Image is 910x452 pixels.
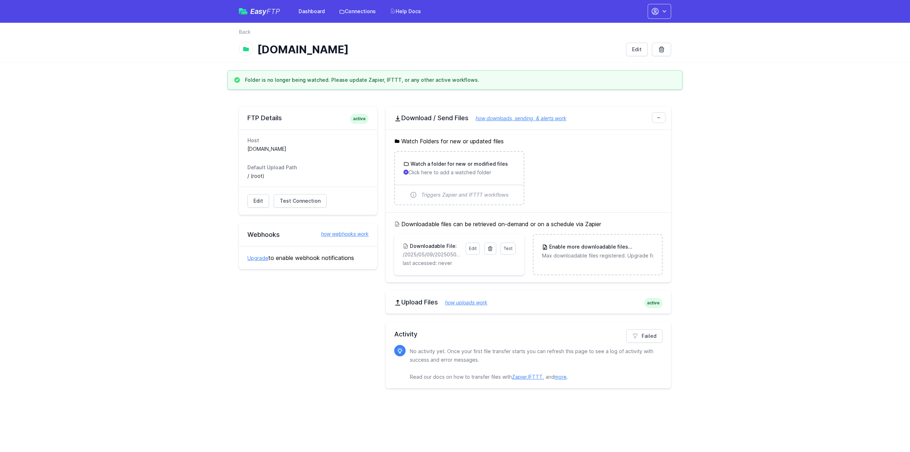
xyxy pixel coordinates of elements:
[403,251,461,258] p: /2025/05/09/20250509171559_inbound_0422652309_0756011820.mp3
[626,43,648,56] a: Edit
[394,137,663,145] h5: Watch Folders for new or updated files
[626,329,663,343] a: Failed
[245,76,479,84] h3: Folder is no longer being watched. Please update Zapier, IFTTT, or any other active workflows.
[394,329,663,339] h2: Activity
[239,28,671,40] nav: Breadcrumb
[409,160,508,167] h3: Watch a folder for new or modified files
[542,252,653,259] p: Max downloadable files registered. Upgrade for more.
[294,5,329,18] a: Dashboard
[247,230,369,239] h2: Webhooks
[247,114,369,122] h2: FTP Details
[247,255,268,261] a: Upgrade
[250,8,280,15] span: Easy
[403,260,515,267] p: last accessed: never
[239,28,251,36] a: Back
[403,169,515,176] p: Click here to add a watched folder
[335,5,380,18] a: Connections
[314,230,369,238] a: how webhooks work
[350,114,369,124] span: active
[466,243,480,255] a: Edit
[644,298,663,308] span: active
[247,145,369,153] dd: [DOMAIN_NAME]
[267,7,280,16] span: FTP
[394,114,663,122] h2: Download / Send Files
[410,347,657,381] p: No activity yet. Once your first file transfer starts you can refresh this page to see a log of a...
[239,246,377,269] div: to enable webhook notifications
[247,164,369,171] dt: Default Upload Path
[512,374,527,380] a: Zapier
[394,298,663,307] h2: Upload Files
[469,115,566,121] a: how downloads, sending, & alerts work
[528,374,543,380] a: IFTTT
[274,194,327,208] a: Test Connection
[555,374,567,380] a: more
[239,8,247,15] img: easyftp_logo.png
[280,197,321,204] span: Test Connection
[247,137,369,144] dt: Host
[421,191,509,198] span: Triggers Zapier and IFTTT workflows
[534,235,662,268] a: Enable more downloadable filesUpgrade Max downloadable files registered. Upgrade for more.
[438,299,487,305] a: how uploads work
[247,194,269,208] a: Edit
[239,8,280,15] a: EasyFTP
[500,243,516,255] a: Test
[394,220,663,228] h5: Downloadable files can be retrieved on-demand or on a schedule via Zapier
[386,5,425,18] a: Help Docs
[408,243,457,250] h3: Downloadable File:
[395,152,523,204] a: Watch a folder for new or modified files Click here to add a watched folder Triggers Zapier and I...
[247,172,369,180] dd: / (root)
[504,246,513,251] span: Test
[628,244,654,251] span: Upgrade
[548,243,653,251] h3: Enable more downloadable files
[257,43,620,56] h1: [DOMAIN_NAME]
